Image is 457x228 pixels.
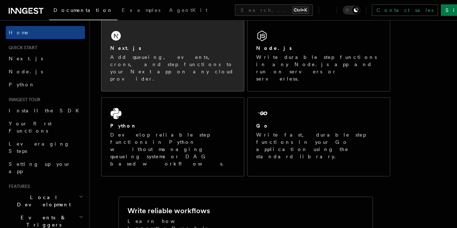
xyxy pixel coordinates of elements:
[6,158,85,178] a: Setting up your app
[53,7,113,13] span: Documentation
[9,29,29,36] span: Home
[235,4,313,16] button: Search...Ctrl+K
[247,97,390,176] a: GoWrite fast, durable step functions in your Go application using the standard library.
[9,141,70,154] span: Leveraging Steps
[6,97,40,103] span: Inngest tour
[165,2,212,20] a: AgentKit
[9,121,52,134] span: Your first Functions
[110,53,235,82] p: Add queueing, events, crons, and step functions to your Next app on any cloud provider.
[6,65,85,78] a: Node.js
[9,161,71,174] span: Setting up your app
[6,26,85,39] a: Home
[110,131,235,167] p: Develop reliable step functions in Python without managing queueing systems or DAG based workflows.
[6,45,37,51] span: Quick start
[101,20,244,91] a: Next.jsAdd queueing, events, crons, and step functions to your Next app on any cloud provider.
[6,104,85,117] a: Install the SDK
[122,7,160,13] span: Examples
[256,131,381,160] p: Write fast, durable step functions in your Go application using the standard library.
[6,191,85,211] button: Local Development
[256,53,381,82] p: Write durable step functions in any Node.js app and run on servers or serverless.
[169,7,207,13] span: AgentKit
[6,194,79,208] span: Local Development
[6,78,85,91] a: Python
[372,4,438,16] a: Contact sales
[6,184,30,189] span: Features
[49,2,117,20] a: Documentation
[292,7,309,14] kbd: Ctrl+K
[110,122,137,129] h2: Python
[6,117,85,137] a: Your first Functions
[9,108,83,113] span: Install the SDK
[9,69,43,74] span: Node.js
[256,44,292,52] h2: Node.js
[9,56,43,61] span: Next.js
[101,97,244,176] a: PythonDevelop reliable step functions in Python without managing queueing systems or DAG based wo...
[6,52,85,65] a: Next.js
[117,2,165,20] a: Examples
[128,206,210,216] h2: Write reliable workflows
[110,44,141,52] h2: Next.js
[343,6,360,14] button: Toggle dark mode
[247,20,390,91] a: Node.jsWrite durable step functions in any Node.js app and run on servers or serverless.
[256,122,269,129] h2: Go
[9,82,35,87] span: Python
[6,137,85,158] a: Leveraging Steps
